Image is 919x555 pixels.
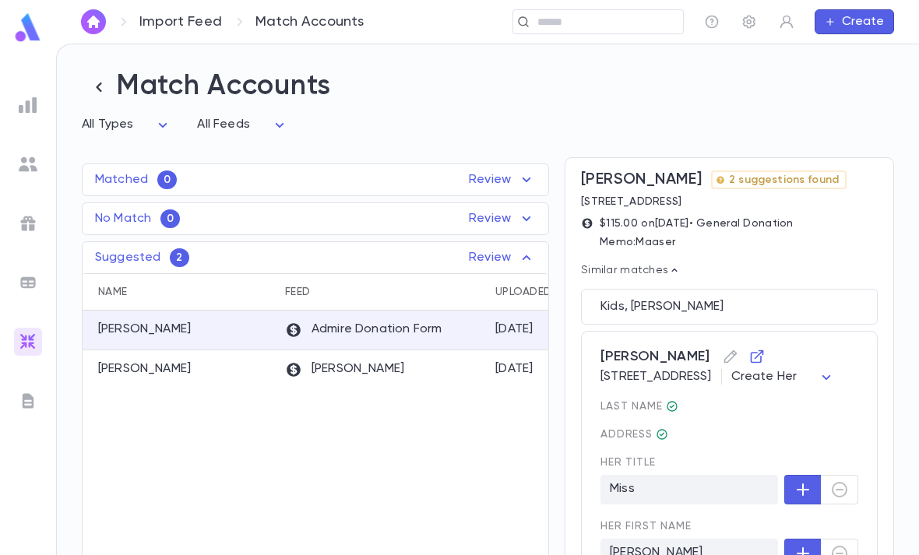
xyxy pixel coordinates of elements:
span: Address [600,428,668,441]
div: Feed [285,273,310,311]
div: 9/8/2025 [495,321,533,337]
p: [STREET_ADDRESS] [581,195,847,208]
p: Similar matches [581,264,878,276]
img: campaigns_grey.99e729a5f7ee94e3726e6486bddda8f1.svg [19,214,37,233]
div: Feed [277,273,488,311]
img: home_white.a664292cf8c1dea59945f0da9f25487c.svg [84,16,103,28]
div: All Types [82,110,172,140]
img: reports_grey.c525e4749d1bce6a11f5fe2a8de1b229.svg [19,96,37,114]
p: Memo : Maaser [600,236,794,248]
div: 9/8/2025 [495,361,533,377]
div: [STREET_ADDRESS] [600,369,858,385]
div: Friedland [666,400,678,413]
p: Miss [600,475,778,504]
span: [PERSON_NAME] [581,170,702,189]
img: imports_gradient.a72c8319815fb0872a7f9c3309a0627a.svg [19,332,37,351]
p: Match Accounts [255,13,364,30]
div: Uploaded [488,273,604,311]
img: letters_grey.7941b92b52307dd3b8a917253454ce1c.svg [19,392,37,410]
p: [PERSON_NAME] [98,361,191,377]
p: $115.00 on [DATE] • General Donation [600,217,794,230]
p: [PERSON_NAME] [285,361,404,378]
p: [PERSON_NAME] [98,321,191,337]
img: students_grey.60c7aba0da46da39d6d829b817ac14fc.svg [19,155,37,174]
span: 2 suggestions found [723,174,845,186]
p: Admire Donation Form [285,321,442,339]
div: 6313 Winner Avenue, Baltimore MD 21215 United States [656,428,668,441]
span: 2 [170,251,188,264]
span: All Types [82,118,133,131]
span: Her title [600,456,858,469]
p: Suggested [95,250,160,265]
img: logo [12,12,44,43]
p: Review [469,248,536,267]
div: Uploaded [495,273,551,311]
h2: Match Accounts [82,69,894,104]
span: Her first Name [600,520,858,532]
img: batches_grey.339ca447c9d9533ef1741baa751efc33.svg [19,273,37,292]
div: Name [98,273,127,311]
button: Create [815,9,894,34]
span: Create Her [731,371,798,383]
span: [PERSON_NAME] [600,344,858,369]
span: All Feeds [197,118,249,131]
div: Create Her [731,362,836,392]
div: Kids, [PERSON_NAME] [600,299,858,314]
span: last Name [600,400,858,413]
div: All Feeds [197,110,288,140]
div: Name [83,273,277,311]
a: Import Feed [139,13,222,30]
